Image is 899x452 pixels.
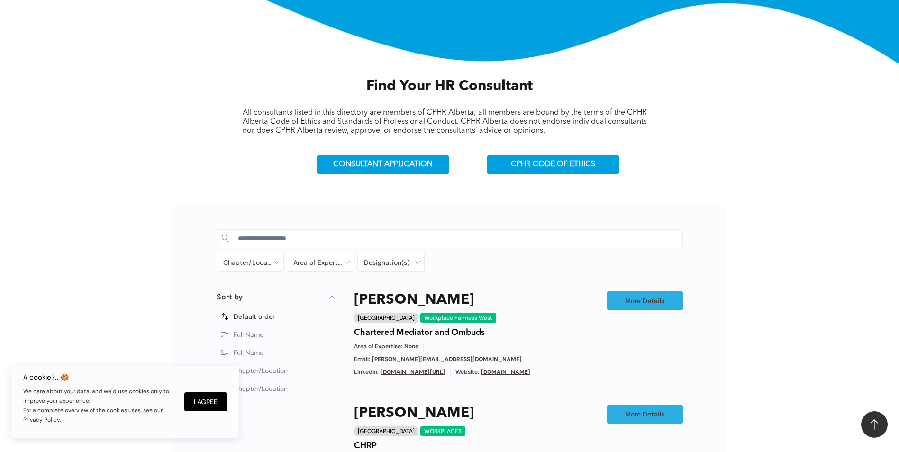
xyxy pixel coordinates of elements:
[354,313,418,323] div: [GEOGRAPHIC_DATA]
[404,343,418,351] span: None
[420,313,496,323] div: Workplace Fairness West
[511,160,595,169] span: CPHR CODE OF ETHICS
[234,330,263,339] span: Full Name
[487,155,619,174] a: CPHR CODE OF ETHICS
[372,355,522,363] a: [PERSON_NAME][EMAIL_ADDRESS][DOMAIN_NAME]
[184,392,227,411] button: I Agree
[234,384,288,393] span: Chapter/Location
[354,355,370,363] span: Email:
[354,291,474,308] a: [PERSON_NAME]
[243,109,647,135] span: All consultants listed in this directory are members of CPHR Alberta; all members are bound by th...
[607,405,683,424] a: More Details
[333,160,433,169] span: CONSULTANT APPLICATION
[234,312,275,321] span: Default order
[455,368,479,376] span: Website:
[234,348,263,357] span: Full Name
[607,291,683,310] a: More Details
[23,387,175,425] p: We care about your data, and we’d use cookies only to improve your experience. For a complete ove...
[420,426,465,436] div: WORKPLACES
[234,366,288,375] span: Chapter/Location
[481,368,530,376] a: [DOMAIN_NAME]
[354,327,485,338] h4: Chartered Mediator and Ombuds
[23,373,175,381] h6: A cookie?.. 🍪
[354,405,474,422] a: [PERSON_NAME]
[354,343,402,351] span: Area of Expertise:
[217,291,243,303] p: Sort by
[354,426,418,436] div: [GEOGRAPHIC_DATA]
[366,79,533,93] span: Find Your HR Consultant
[354,368,379,376] span: LinkedIn:
[354,441,377,451] h4: CHRP
[317,155,449,174] a: CONSULTANT APPLICATION
[381,368,445,376] a: [DOMAIN_NAME][URL]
